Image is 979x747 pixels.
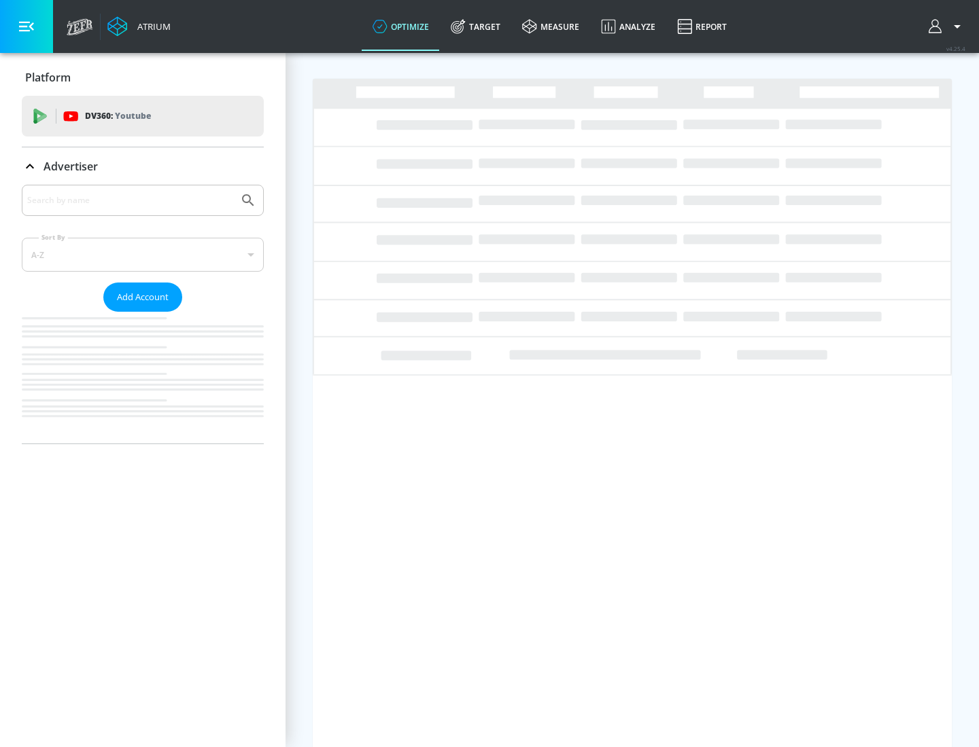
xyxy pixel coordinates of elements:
a: measure [511,2,590,51]
nav: list of Advertiser [22,312,264,443]
a: Atrium [107,16,171,37]
div: DV360: Youtube [22,96,264,136]
input: Search by name [27,192,233,209]
p: Advertiser [44,159,98,174]
div: Atrium [132,20,171,33]
a: optimize [362,2,440,51]
p: Youtube [115,109,151,123]
button: Add Account [103,283,182,312]
a: Analyze [590,2,666,51]
div: Platform [22,58,264,96]
a: Target [440,2,511,51]
span: Add Account [117,289,169,305]
p: Platform [25,70,71,85]
a: Report [666,2,738,51]
div: Advertiser [22,185,264,443]
div: A-Z [22,238,264,272]
span: v 4.25.4 [946,45,965,52]
label: Sort By [39,233,68,242]
p: DV360: [85,109,151,124]
div: Advertiser [22,147,264,185]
